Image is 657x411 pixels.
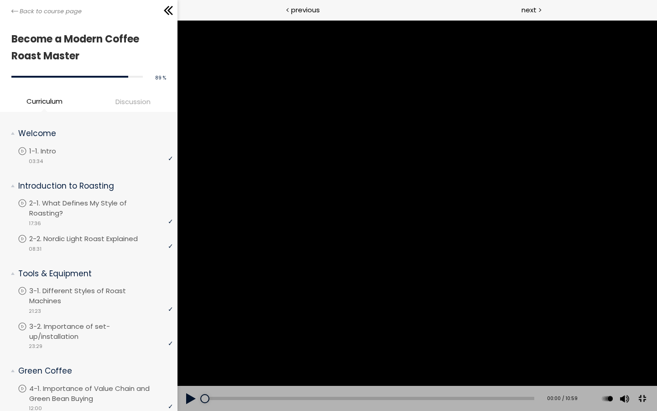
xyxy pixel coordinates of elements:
[18,180,166,192] p: Introduction to Roasting
[155,74,166,81] span: 89 %
[29,321,173,342] p: 3-2. Importance of set-up/installation
[439,366,453,391] button: Volume
[115,96,151,107] span: Discussion
[365,375,400,382] div: 00:00 / 10:59
[11,7,82,16] a: Back to course page
[11,31,162,65] h1: Become a Modern Coffee Roast Master
[291,5,320,15] span: previous
[29,234,156,244] p: 2-2. Nordic Light Roast Explained
[29,307,41,315] span: 21:23
[423,366,437,391] button: Play back rate
[29,158,43,165] span: 03:34
[18,268,166,279] p: Tools & Equipment
[20,7,82,16] span: Back to course page
[29,146,74,156] p: 1-1. Intro
[29,220,41,227] span: 17:36
[18,128,166,139] p: Welcome
[29,198,173,218] p: 2-1. What Defines My Style of Roasting?
[521,5,537,15] span: next
[18,365,166,377] p: Green Coffee
[29,342,42,350] span: 23:29
[29,286,173,306] p: 3-1. Different Styles of Roast Machines
[26,96,63,106] span: Curriculum
[29,384,173,404] p: 4-1. Importance of Value Chain and Green Bean Buying
[422,366,438,391] div: Change playback rate
[29,245,42,253] span: 08:31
